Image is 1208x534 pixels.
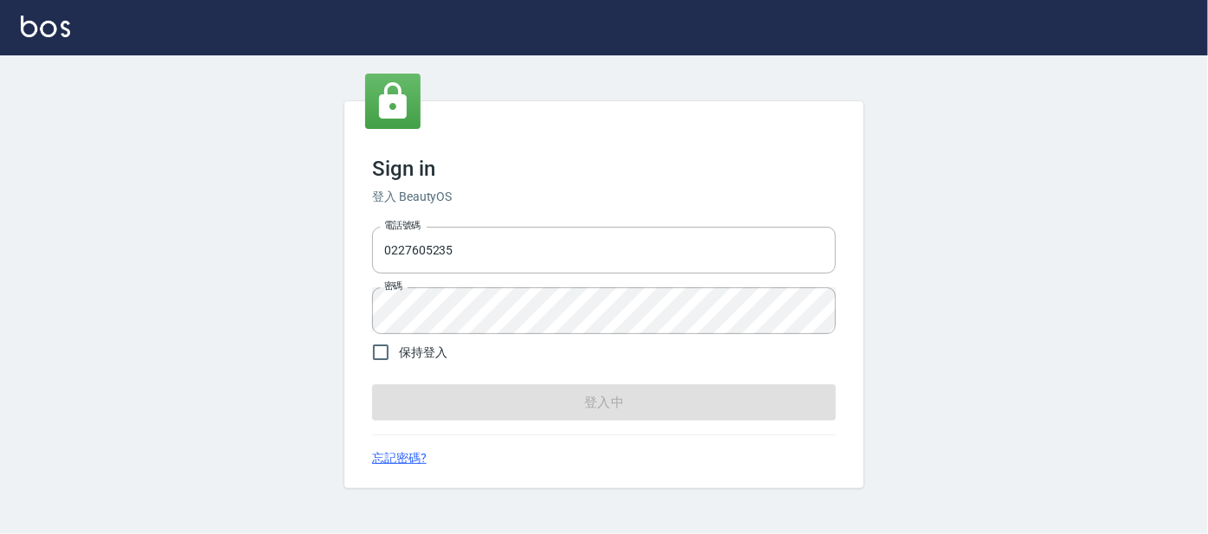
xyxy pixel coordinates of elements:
[372,188,836,206] h6: 登入 BeautyOS
[21,16,70,37] img: Logo
[372,157,836,181] h3: Sign in
[384,219,421,232] label: 電話號碼
[384,280,402,293] label: 密碼
[399,344,447,362] span: 保持登入
[372,449,427,467] a: 忘記密碼?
